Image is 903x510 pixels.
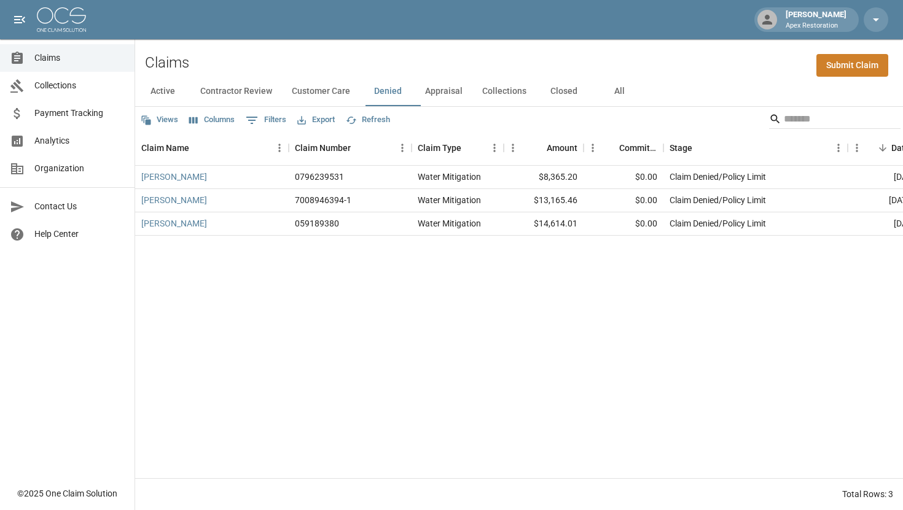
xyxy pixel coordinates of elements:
button: Sort [189,139,206,156]
button: Appraisal [415,77,472,106]
button: Denied [360,77,415,106]
button: Menu [584,139,602,157]
div: Total Rows: 3 [842,488,893,500]
button: Sort [530,139,547,156]
div: 059189380 [295,217,339,230]
div: Committed Amount [619,131,657,165]
button: Menu [504,139,522,157]
button: Sort [461,139,479,156]
div: $0.00 [584,212,663,236]
div: Claim Denied/Policy Limit [670,194,766,206]
div: Stage [670,131,692,165]
div: Search [769,109,901,131]
button: Contractor Review [190,77,282,106]
img: ocs-logo-white-transparent.png [37,7,86,32]
span: Contact Us [34,200,125,213]
button: Closed [536,77,592,106]
button: Menu [485,139,504,157]
button: Views [138,110,181,129]
div: $8,365.20 [504,166,584,189]
div: Committed Amount [584,131,663,165]
button: Export [294,110,338,129]
div: $13,165.46 [504,189,584,212]
span: Collections [34,79,125,92]
div: $14,614.01 [504,212,584,236]
div: Claim Type [412,131,504,165]
button: Refresh [343,110,393,129]
div: $0.00 [584,166,663,189]
div: © 2025 One Claim Solution [17,487,117,500]
div: Amount [504,131,584,165]
button: Customer Care [282,77,360,106]
span: Organization [34,162,125,175]
button: All [592,77,647,106]
div: Water Mitigation [418,217,481,230]
div: 0796239531 [295,171,344,183]
button: Collections [472,77,536,106]
div: Claim Denied/Policy Limit [670,171,766,183]
button: Menu [270,139,289,157]
button: Menu [393,139,412,157]
div: Claim Number [295,131,351,165]
div: dynamic tabs [135,77,903,106]
button: Sort [602,139,619,156]
a: Submit Claim [816,54,888,77]
a: [PERSON_NAME] [141,217,207,230]
p: Apex Restoration [786,21,846,31]
button: Sort [351,139,368,156]
button: Select columns [186,110,238,129]
div: Claim Name [141,131,189,165]
div: $0.00 [584,189,663,212]
button: Menu [829,139,848,157]
button: Sort [874,139,891,156]
button: Active [135,77,190,106]
div: Claim Denied/Policy Limit [670,217,766,230]
div: Claim Name [135,131,289,165]
button: Sort [692,139,709,156]
a: [PERSON_NAME] [141,194,207,206]
h2: Claims [145,54,189,72]
div: Claim Type [418,131,461,165]
div: 7008946394-1 [295,194,351,206]
span: Analytics [34,134,125,147]
span: Help Center [34,228,125,241]
div: Claim Number [289,131,412,165]
button: Menu [848,139,866,157]
div: Water Mitigation [418,194,481,206]
div: [PERSON_NAME] [781,9,851,31]
button: Show filters [243,110,289,130]
div: Amount [547,131,577,165]
button: open drawer [7,7,32,32]
a: [PERSON_NAME] [141,171,207,183]
div: Water Mitigation [418,171,481,183]
span: Payment Tracking [34,107,125,120]
div: Stage [663,131,848,165]
span: Claims [34,52,125,64]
